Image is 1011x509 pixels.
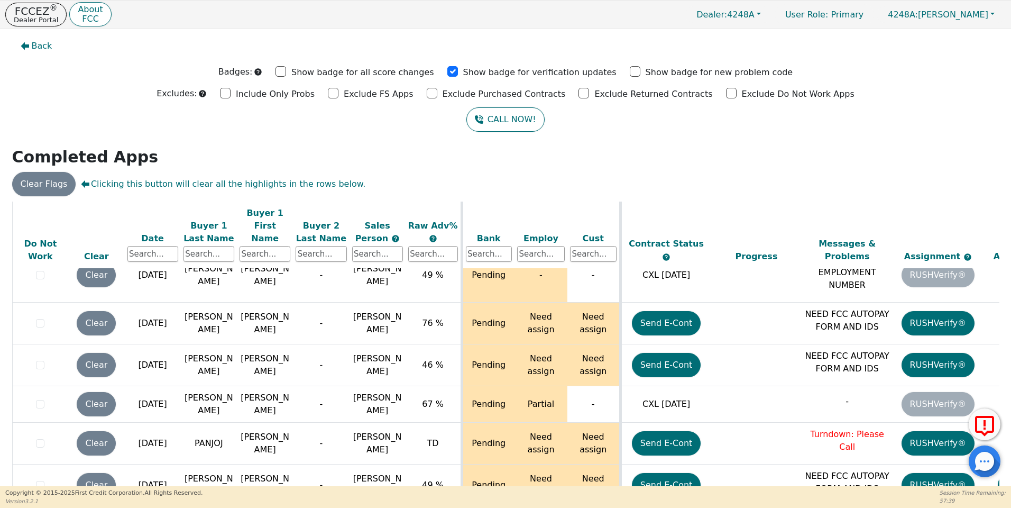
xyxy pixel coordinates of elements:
p: Exclude Returned Contracts [594,88,712,101]
td: Pending [462,344,514,386]
div: Cust [570,232,617,244]
td: [PERSON_NAME] [181,465,237,506]
button: 4248A:[PERSON_NAME] [877,6,1006,23]
p: Session Time Remaining: [940,489,1006,497]
td: [DATE] [125,386,181,423]
input: Search... [408,246,458,262]
p: Include Only Probs [236,88,315,101]
button: Clear Flags [12,172,76,196]
td: [PERSON_NAME] [237,423,293,465]
button: Clear [77,392,116,416]
td: CXL [DATE] [620,386,711,423]
button: AboutFCC [69,2,111,27]
p: Copyright © 2015- 2025 First Credit Corporation. [5,489,203,498]
button: Clear [77,353,116,377]
td: [PERSON_NAME] [237,344,293,386]
td: - [293,344,349,386]
td: [PERSON_NAME] [237,386,293,423]
td: Pending [462,423,514,465]
p: 57:39 [940,497,1006,505]
a: User Role: Primary [775,4,874,25]
td: [PERSON_NAME] [237,248,293,303]
div: Buyer 1 First Name [240,206,290,244]
span: User Role : [785,10,828,20]
p: FCCEZ [14,6,58,16]
button: Clear [77,431,116,456]
td: Need assign [514,465,567,506]
p: NEED FCC AUTOPAY FORM AND IDS [804,350,890,375]
td: [DATE] [125,248,181,303]
input: Search... [466,246,512,262]
button: Send E-Cont [632,353,701,377]
span: Assignment [904,251,963,261]
span: 76 % [422,318,444,328]
span: [PERSON_NAME] [888,10,988,20]
span: 49 % [422,270,444,280]
td: [DATE] [125,423,181,465]
a: Dealer:4248A [685,6,772,23]
td: [PERSON_NAME] [237,303,293,344]
button: Send E-Cont [632,311,701,335]
p: FCC [78,15,103,23]
td: - [293,423,349,465]
td: Need assign [514,303,567,344]
span: 67 % [422,399,444,409]
button: FCCEZ®Dealer Portal [5,3,67,26]
td: - [293,386,349,423]
p: Show badge for all score changes [291,66,434,79]
button: Report Error to FCC [969,408,1000,440]
div: Do Not Work [15,238,66,263]
div: Messages & Problems [804,238,890,263]
p: NEED FCC AUTOPAY FORM AND IDS [804,470,890,495]
span: Clicking this button will clear all the highlights in the rows below. [81,178,365,190]
input: Search... [183,246,234,262]
input: Search... [570,246,617,262]
input: Search... [352,246,403,262]
td: [DATE] [125,344,181,386]
sup: ® [50,3,58,13]
span: [PERSON_NAME] [353,432,402,455]
td: [DATE] [125,465,181,506]
p: Excludes: [157,87,197,100]
span: [PERSON_NAME] [353,393,402,415]
button: RUSHVerify® [902,431,975,456]
button: RUSHVerify® [902,473,975,497]
div: Progress [714,250,799,263]
p: Show badge for new problem code [646,66,793,79]
button: Back [12,34,61,58]
td: [PERSON_NAME] [237,465,293,506]
button: Clear [77,473,116,497]
button: RUSHVerify® [902,311,975,335]
span: Contract Status [629,239,704,249]
p: NEED CORRECT EMPLOYMENT NUMBER [804,253,890,292]
strong: Completed Apps [12,148,159,166]
input: Search... [517,246,565,262]
span: All Rights Reserved. [144,489,203,496]
td: - [293,248,349,303]
p: Primary [775,4,874,25]
td: - [293,303,349,344]
td: Need assign [514,344,567,386]
td: - [567,386,620,423]
div: Date [127,232,178,244]
p: Badges: [218,66,253,78]
td: [DATE] [125,303,181,344]
span: [PERSON_NAME] [353,312,402,334]
button: RUSHVerify® [902,353,975,377]
button: Send E-Cont [632,473,701,497]
span: 49 % [422,480,444,490]
td: [PERSON_NAME] [181,344,237,386]
td: [PERSON_NAME] [181,386,237,423]
span: Sales Person [355,220,391,243]
a: CALL NOW! [466,107,544,132]
input: Search... [127,246,178,262]
td: - [293,465,349,506]
td: Need assign [567,344,620,386]
button: Clear [77,311,116,335]
div: Buyer 1 Last Name [183,219,234,244]
p: Exclude Purchased Contracts [443,88,566,101]
p: About [78,5,103,14]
